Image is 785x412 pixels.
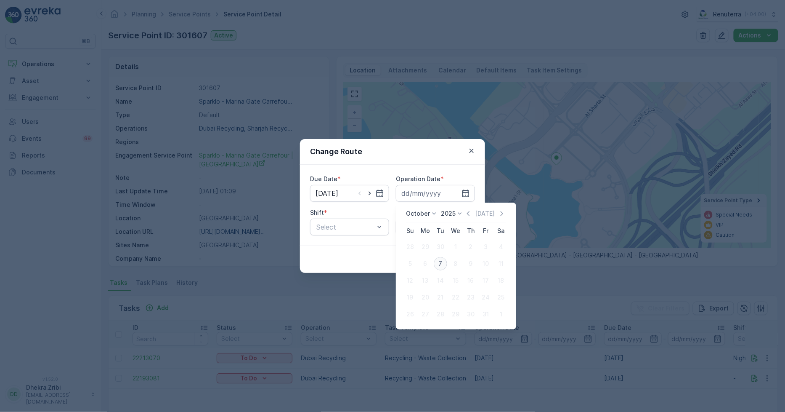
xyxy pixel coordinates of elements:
div: 28 [434,308,447,321]
div: 29 [449,308,462,321]
div: 9 [464,257,477,270]
div: 23 [464,291,477,304]
div: 3 [479,240,493,254]
div: 15 [449,274,462,287]
div: 21 [434,291,447,304]
div: 31 [479,308,493,321]
div: 28 [403,240,417,254]
th: Thursday [463,223,478,238]
div: 27 [419,308,432,321]
div: 8 [449,257,462,270]
div: 22 [449,291,462,304]
div: 16 [464,274,477,287]
div: 2 [464,240,477,254]
label: Shift [310,209,324,216]
p: October [406,209,430,218]
div: 10 [479,257,493,270]
div: 1 [494,308,508,321]
th: Tuesday [433,223,448,238]
div: 18 [494,274,508,287]
div: 1 [449,240,462,254]
div: 17 [479,274,493,287]
th: Sunday [403,223,418,238]
p: [DATE] [475,209,495,218]
div: 4 [494,240,508,254]
div: 25 [494,291,508,304]
p: Change Route [310,146,362,158]
th: Friday [478,223,493,238]
input: dd/mm/yyyy [310,185,389,202]
p: Select [316,222,374,232]
th: Wednesday [448,223,463,238]
div: 26 [403,308,417,321]
div: 24 [479,291,493,304]
p: 2025 [441,209,456,218]
div: 5 [403,257,417,270]
div: 19 [403,291,417,304]
div: 30 [434,240,447,254]
input: dd/mm/yyyy [396,185,475,202]
div: 7 [434,257,447,270]
th: Monday [418,223,433,238]
div: 30 [464,308,477,321]
th: Saturday [493,223,509,238]
div: 29 [419,240,432,254]
div: 12 [403,274,417,287]
div: 6 [419,257,432,270]
div: 13 [419,274,432,287]
label: Due Date [310,175,337,182]
label: Operation Date [396,175,440,182]
div: 20 [419,291,432,304]
div: 14 [434,274,447,287]
div: 11 [494,257,508,270]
